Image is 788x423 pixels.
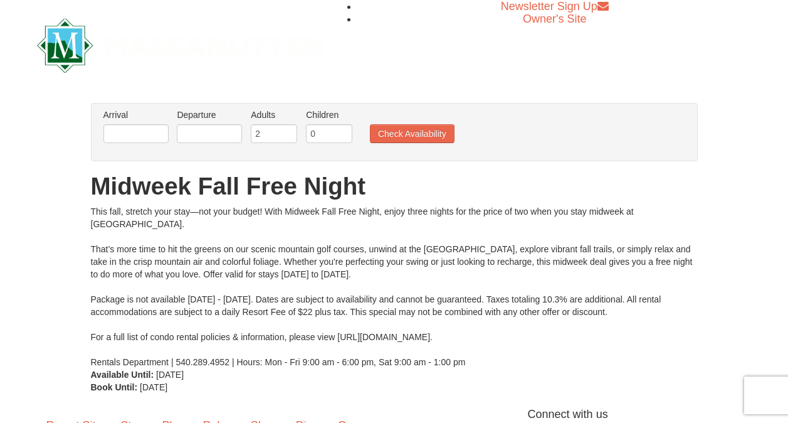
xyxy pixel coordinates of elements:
[91,174,698,199] h1: Midweek Fall Free Night
[140,382,167,392] span: [DATE]
[37,18,324,73] img: Massanutten Resort Logo
[523,13,586,25] a: Owner's Site
[91,370,154,380] strong: Available Until:
[37,29,324,58] a: Massanutten Resort
[91,382,138,392] strong: Book Until:
[91,205,698,368] div: This fall, stretch your stay—not your budget! With Midweek Fall Free Night, enjoy three nights fo...
[103,109,169,121] label: Arrival
[37,406,752,423] p: Connect with us
[251,109,297,121] label: Adults
[156,370,184,380] span: [DATE]
[177,109,242,121] label: Departure
[370,124,454,143] button: Check Availability
[306,109,352,121] label: Children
